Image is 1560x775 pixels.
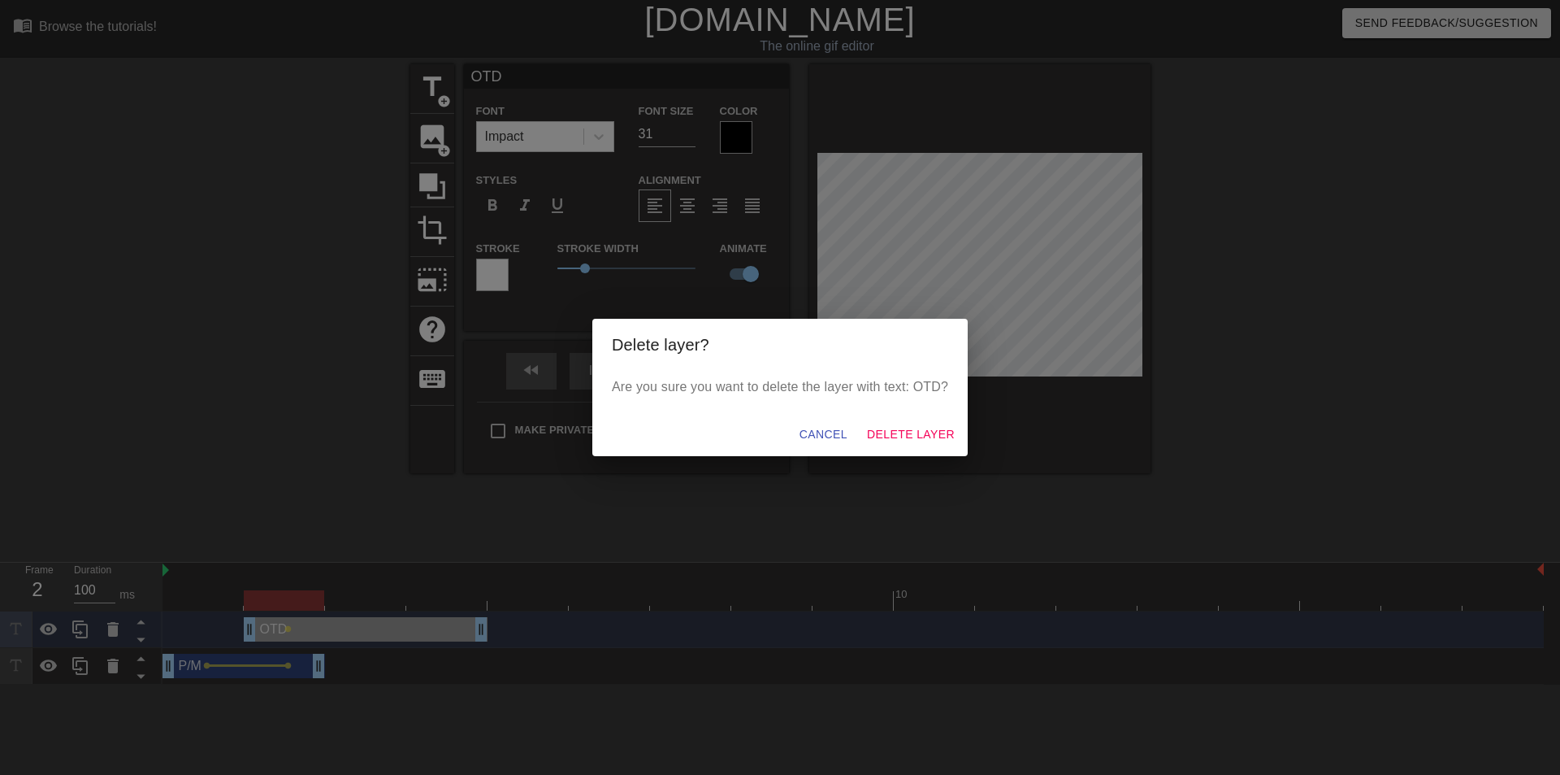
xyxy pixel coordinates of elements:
[860,420,961,450] button: Delete Layer
[612,377,948,397] p: Are you sure you want to delete the layer with text: OTD?
[799,425,847,445] span: Cancel
[612,332,948,358] h2: Delete layer?
[793,420,854,450] button: Cancel
[867,425,955,445] span: Delete Layer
